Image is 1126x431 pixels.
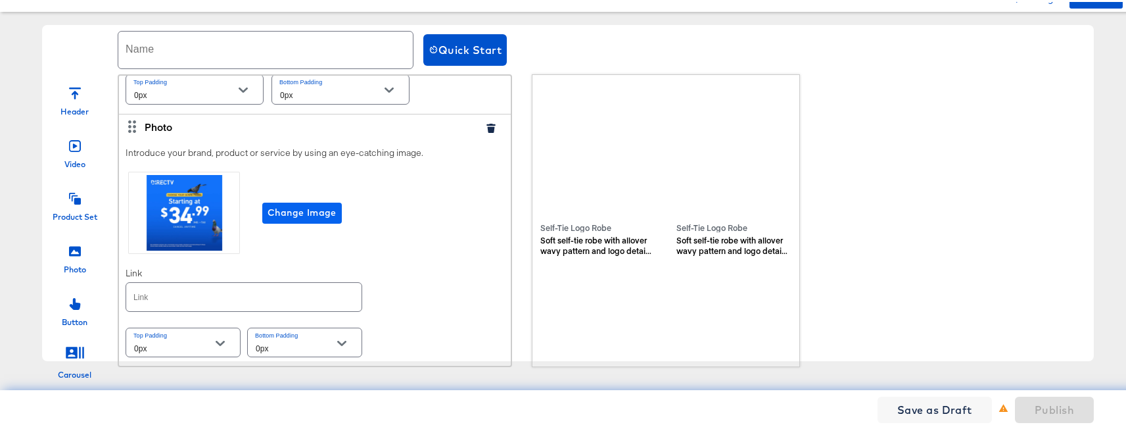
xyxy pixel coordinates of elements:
[64,262,86,273] div: Photo
[126,281,362,309] input: http://www.example.com
[61,104,89,115] div: Header
[676,233,787,349] strong: Soft self-tie robe with allover wavy pattern and logo detail on the chest..Shawl collar.Long slee...
[540,220,611,231] strong: Self-Tie Logo Robe
[59,367,92,378] div: Carousel
[210,332,230,351] button: Open
[62,315,88,326] div: Button
[429,39,502,57] span: Quick Start
[262,201,342,222] button: Change Image
[878,395,992,421] button: Save as Draft
[53,209,97,220] div: Product Set
[145,118,475,132] div: Photo
[268,203,337,219] span: Change Image
[540,233,651,349] strong: Soft self-tie robe with allover wavy pattern and logo detail on the chest..Shawl collar.Long slee...
[126,265,362,313] div: Link
[332,332,352,351] button: Open
[897,399,972,417] span: Save as Draft
[423,32,507,64] button: Quick Start
[379,78,399,98] button: Open
[64,157,85,168] div: Video
[119,138,511,365] div: Introduce your brand, product or service by using an eye-catching image.
[233,78,253,98] button: Open
[676,220,747,231] strong: Self-Tie Logo Robe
